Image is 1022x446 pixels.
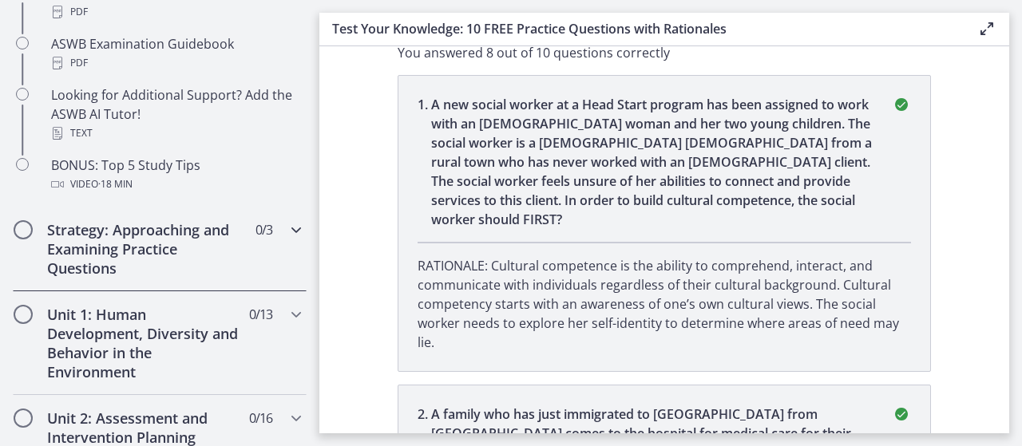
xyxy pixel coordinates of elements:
[249,305,272,324] span: 0 / 13
[51,85,300,143] div: Looking for Additional Support? Add the ASWB AI Tutor!
[892,405,911,424] i: correct
[51,2,300,22] div: PDF
[51,156,300,194] div: BONUS: Top 5 Study Tips
[47,305,242,381] h2: Unit 1: Human Development, Diversity and Behavior in the Environment
[418,95,431,229] span: 1 .
[332,19,952,38] h3: Test Your Knowledge: 10 FREE Practice Questions with Rationales
[98,175,133,194] span: · 18 min
[51,124,300,143] div: Text
[431,95,873,229] p: A new social worker at a Head Start program has been assigned to work with an [DEMOGRAPHIC_DATA] ...
[249,409,272,428] span: 0 / 16
[51,175,300,194] div: Video
[418,256,911,352] p: RATIONALE: Cultural competence is the ability to comprehend, interact, and communicate with indiv...
[892,95,911,114] i: correct
[255,220,272,239] span: 0 / 3
[51,34,300,73] div: ASWB Examination Guidebook
[398,43,931,62] p: You answered 8 out of 10 questions correctly
[47,220,242,278] h2: Strategy: Approaching and Examining Practice Questions
[51,53,300,73] div: PDF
